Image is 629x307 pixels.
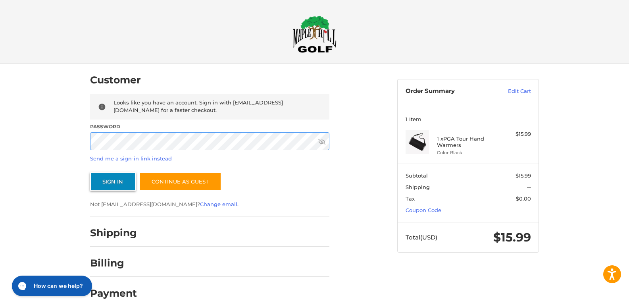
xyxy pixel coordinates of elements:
h4: 1 x PGA Tour Hand Warmers [437,135,498,149]
span: Subtotal [406,172,428,179]
button: Sign In [90,172,136,191]
img: Maple Hill Golf [293,15,337,53]
li: Color Black [437,149,498,156]
h2: Customer [90,74,141,86]
span: Looks like you have an account. Sign in with [EMAIL_ADDRESS][DOMAIN_NAME] for a faster checkout. [113,99,283,114]
span: -- [527,184,531,190]
a: Continue as guest [139,172,221,191]
h3: Order Summary [406,87,491,95]
span: $15.99 [493,230,531,245]
span: Shipping [406,184,430,190]
p: Not [EMAIL_ADDRESS][DOMAIN_NAME]? . [90,201,329,209]
span: Total (USD) [406,234,437,241]
h2: Shipping [90,227,137,239]
label: Password [90,123,329,130]
a: Coupon Code [406,207,441,213]
div: $15.99 [500,130,531,138]
h3: 1 Item [406,116,531,122]
h2: Payment [90,287,137,299]
a: Change email [200,201,237,207]
span: $0.00 [516,195,531,202]
a: Send me a sign-in link instead [90,155,172,162]
span: Tax [406,195,415,202]
iframe: Gorgias live chat messenger [8,273,94,299]
span: $15.99 [516,172,531,179]
h2: Billing [90,257,137,269]
a: Edit Cart [491,87,531,95]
